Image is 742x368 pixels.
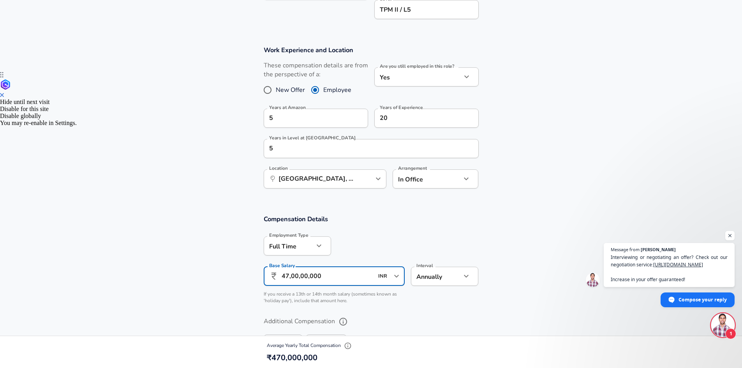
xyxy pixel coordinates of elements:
[380,105,423,110] label: Years of Experience
[641,247,676,252] span: [PERSON_NAME]
[378,4,475,16] input: L3
[267,342,354,349] span: Average Yearly Total Compensation
[264,335,303,347] button: StockStock
[391,271,402,282] button: Open
[264,291,405,304] p: If you receive a 13th or 14th month salary (sometimes known as 'holiday pay'), include that amoun...
[323,85,351,95] span: Employee
[711,313,735,337] div: Open chat
[264,333,292,348] label: Stock
[411,267,461,286] div: Annually
[264,61,368,79] label: These compensation details are from the perspective of a:
[611,247,640,252] span: Message from
[264,333,279,348] span: Stock
[264,46,479,55] h3: Work Experience and Location
[679,293,727,306] span: Compose your reply
[611,254,728,283] span: Interviewing or negotiating an offer? Check out our negotiation service: Increase in your offer g...
[374,67,462,86] div: Yes
[269,105,306,110] label: Years at Amazon
[374,109,462,128] input: 7
[725,328,736,339] span: 1
[269,233,308,238] label: Employment Type
[264,236,314,255] div: Full Time
[269,136,356,140] label: Years in Level at [GEOGRAPHIC_DATA]
[380,64,454,69] label: Are you still employed in this role?
[398,166,427,171] label: Arrangement
[306,333,321,348] span: Bonus
[342,340,354,352] button: Explain Total Compensation
[282,267,374,286] input: 100,000
[269,263,295,268] label: Base Salary
[306,333,336,348] label: Bonus
[264,215,479,224] h3: Compensation Details
[269,166,287,171] label: Location
[264,139,462,158] input: 1
[416,263,433,268] label: Interval
[276,85,305,95] span: New Offer
[376,270,391,282] input: USD
[337,315,350,328] button: help
[264,109,351,128] input: 0
[306,335,347,347] button: BonusBonus
[393,169,450,188] div: In Office
[373,173,384,184] button: Open
[264,315,479,328] label: Additional Compensation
